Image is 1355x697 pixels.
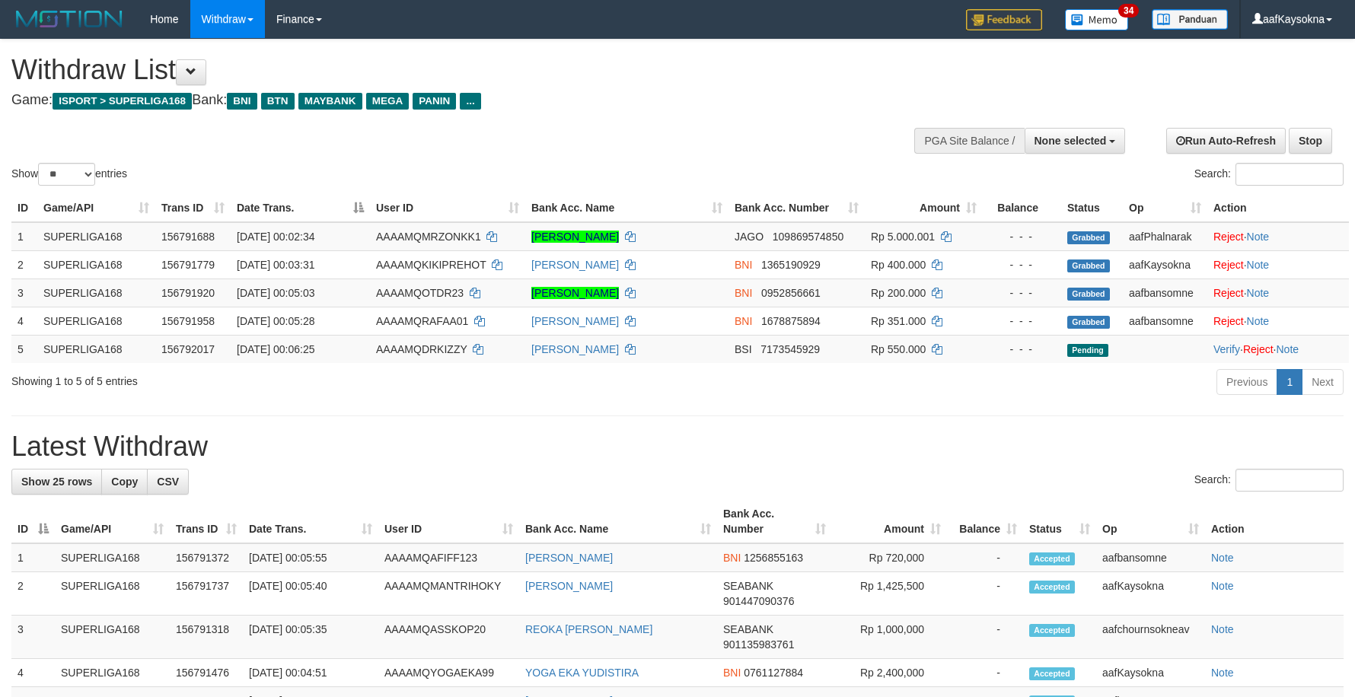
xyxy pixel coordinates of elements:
[1247,287,1270,299] a: Note
[1213,315,1244,327] a: Reject
[170,616,243,659] td: 156791318
[1205,500,1344,543] th: Action
[1096,572,1205,616] td: aafKaysokna
[735,231,764,243] span: JAGO
[914,128,1024,154] div: PGA Site Balance /
[1235,469,1344,492] input: Search:
[723,552,741,564] span: BNI
[170,572,243,616] td: 156791737
[298,93,362,110] span: MAYBANK
[1211,667,1234,679] a: Note
[231,194,370,222] th: Date Trans.: activate to sort column descending
[1243,343,1274,355] a: Reject
[37,222,155,251] td: SUPERLIGA168
[1166,128,1286,154] a: Run Auto-Refresh
[11,500,55,543] th: ID: activate to sort column descending
[525,194,729,222] th: Bank Acc. Name: activate to sort column ascending
[227,93,257,110] span: BNI
[1213,259,1244,271] a: Reject
[531,315,619,327] a: [PERSON_NAME]
[261,93,295,110] span: BTN
[237,343,314,355] span: [DATE] 00:06:25
[1211,580,1234,592] a: Note
[1096,659,1205,687] td: aafKaysokna
[832,500,947,543] th: Amount: activate to sort column ascending
[11,307,37,335] td: 4
[11,335,37,363] td: 5
[1247,231,1270,243] a: Note
[1276,343,1299,355] a: Note
[947,543,1023,572] td: -
[1029,667,1075,680] span: Accepted
[1029,581,1075,594] span: Accepted
[11,368,553,389] div: Showing 1 to 5 of 5 entries
[761,259,821,271] span: Copy 1365190929 to clipboard
[55,500,170,543] th: Game/API: activate to sort column ascending
[744,552,803,564] span: Copy 1256855163 to clipboard
[832,659,947,687] td: Rp 2,400,000
[11,55,888,85] h1: Withdraw List
[1194,163,1344,186] label: Search:
[37,278,155,307] td: SUPERLIGA168
[21,476,92,488] span: Show 25 rows
[11,543,55,572] td: 1
[1213,287,1244,299] a: Reject
[531,259,619,271] a: [PERSON_NAME]
[237,315,314,327] span: [DATE] 00:05:28
[376,259,486,271] span: AAAAMQKIKIPREHOT
[1302,369,1344,395] a: Next
[947,572,1023,616] td: -
[376,231,481,243] span: AAAAMQMRZONKK1
[531,287,619,299] a: [PERSON_NAME]
[1211,552,1234,564] a: Note
[531,343,619,355] a: [PERSON_NAME]
[11,572,55,616] td: 2
[1096,500,1205,543] th: Op: activate to sort column ascending
[378,572,519,616] td: AAAAMQMANTRIHOKY
[376,343,467,355] span: AAAAMQDRKIZZY
[11,163,127,186] label: Show entries
[760,343,820,355] span: Copy 7173545929 to clipboard
[531,231,619,243] a: [PERSON_NAME]
[1213,231,1244,243] a: Reject
[1023,500,1096,543] th: Status: activate to sort column ascending
[761,287,821,299] span: Copy 0952856661 to clipboard
[11,194,37,222] th: ID
[237,287,314,299] span: [DATE] 00:05:03
[243,543,378,572] td: [DATE] 00:05:55
[1211,623,1234,635] a: Note
[11,469,102,495] a: Show 25 rows
[723,623,773,635] span: SEABANK
[735,259,752,271] span: BNI
[832,616,947,659] td: Rp 1,000,000
[161,231,215,243] span: 156791688
[101,469,148,495] a: Copy
[525,667,639,679] a: YOGA EKA YUDISTIRA
[865,194,983,222] th: Amount: activate to sort column ascending
[735,315,752,327] span: BNI
[761,315,821,327] span: Copy 1678875894 to clipboard
[161,315,215,327] span: 156791958
[1029,552,1075,565] span: Accepted
[871,315,926,327] span: Rp 351.000
[53,93,192,110] span: ISPORT > SUPERLIGA168
[1235,163,1344,186] input: Search:
[170,543,243,572] td: 156791372
[525,580,613,592] a: [PERSON_NAME]
[1277,369,1302,395] a: 1
[243,572,378,616] td: [DATE] 00:05:40
[55,616,170,659] td: SUPERLIGA168
[1207,250,1349,278] td: ·
[38,163,95,186] select: Showentries
[1067,288,1110,301] span: Grabbed
[376,287,464,299] span: AAAAMQOTDR23
[157,476,179,488] span: CSV
[11,250,37,278] td: 2
[243,659,378,687] td: [DATE] 00:04:51
[525,623,652,635] a: REOKA [PERSON_NAME]
[1152,9,1228,30] img: panduan.png
[55,572,170,616] td: SUPERLIGA168
[378,616,519,659] td: AAAAMQASSKOP20
[111,476,138,488] span: Copy
[989,313,1055,329] div: - - -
